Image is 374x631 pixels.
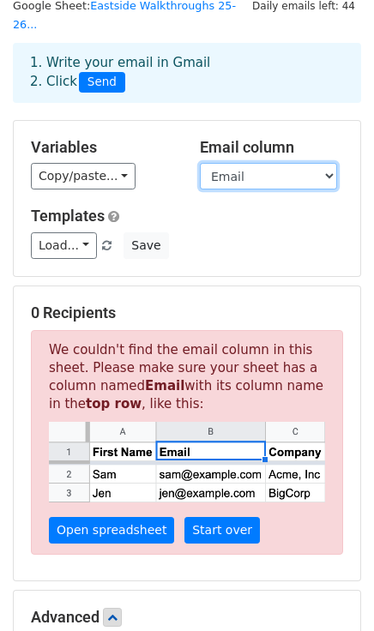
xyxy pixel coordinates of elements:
h5: Variables [31,138,174,157]
p: We couldn't find the email column in this sheet. Please make sure your sheet has a column named w... [31,330,343,555]
h5: Email column [200,138,343,157]
a: Load... [31,232,97,259]
a: Templates [31,207,105,225]
h5: 0 Recipients [31,303,343,322]
img: google_sheets_email_column-fe0440d1484b1afe603fdd0efe349d91248b687ca341fa437c667602712cb9b1.png [49,422,325,502]
span: Send [79,72,125,93]
a: Start over [184,517,260,544]
a: Copy/paste... [31,163,136,189]
iframe: Chat Widget [288,549,374,631]
button: Save [124,232,168,259]
div: 1. Write your email in Gmail 2. Click [17,53,357,93]
strong: top row [86,396,142,412]
h5: Advanced [31,608,343,627]
a: Open spreadsheet [49,517,174,544]
strong: Email [145,378,184,394]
